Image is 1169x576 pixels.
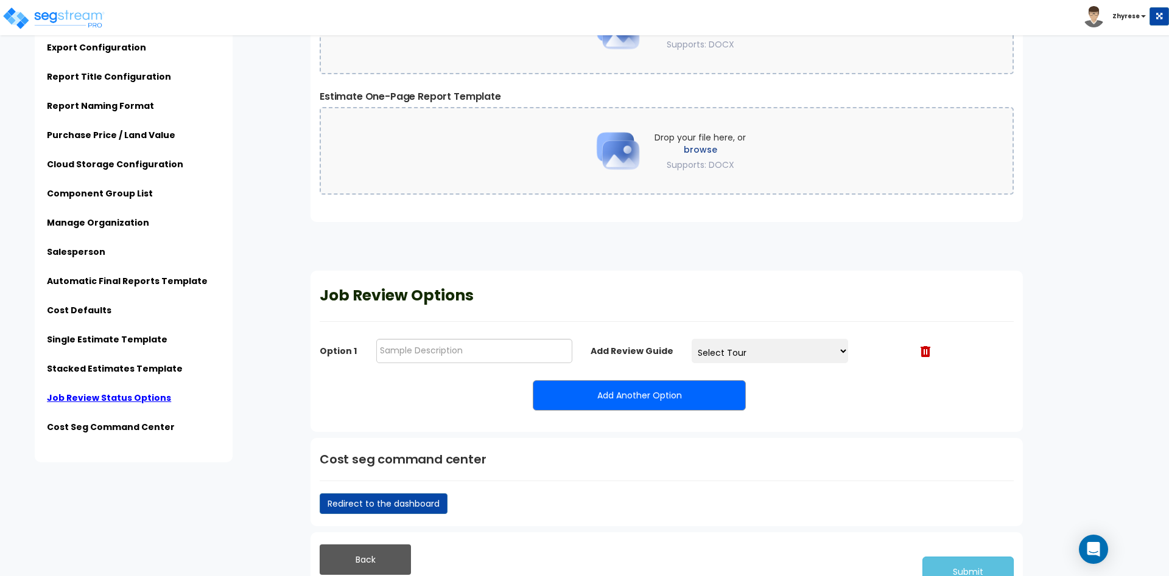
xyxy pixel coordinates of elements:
a: Report Title Configuration [47,71,171,83]
a: Purchase Price / Land Value [47,129,175,141]
span: Add Review Guide [591,345,673,357]
img: logo_pro_r.png [2,6,105,30]
input: Sample Description [376,339,572,363]
a: Component Group List [47,187,153,200]
label: browse [655,144,746,156]
a: Cloud Storage Configuration [47,158,183,170]
span: Supports: DOCX [667,38,734,50]
a: Stacked Estimates Template [47,363,183,375]
button: Back [320,544,411,575]
b: Zhyrese [1112,12,1140,21]
a: Cost Seg Command Center [47,421,175,433]
a: Single Estimate Template [47,333,167,345]
button: Add Another Option [533,380,746,411]
a: Job Review Status Options [47,392,171,404]
div: Open Intercom Messenger [1079,535,1108,564]
a: Export Configuration [47,41,146,54]
span: Option 1 [320,345,358,357]
a: Manage Organization [47,217,149,229]
img: Trash Icon [921,346,930,357]
p: Job Review Options [320,283,1014,309]
span: Supports: DOCX [667,159,734,171]
span: Drop your file here, or [655,131,746,171]
a: Cost Defaults [47,304,111,316]
label: Estimate One-Page Report Template [320,89,1014,104]
a: Automatic Final Reports Template [47,275,208,287]
a: Report Naming Format [47,100,154,112]
img: Upload Icon [588,120,648,181]
a: Salesperson [47,246,105,258]
img: avatar.png [1083,6,1104,27]
h1: Cost seg command center [320,450,1014,468]
a: Redirect to the dashboard [320,493,448,514]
